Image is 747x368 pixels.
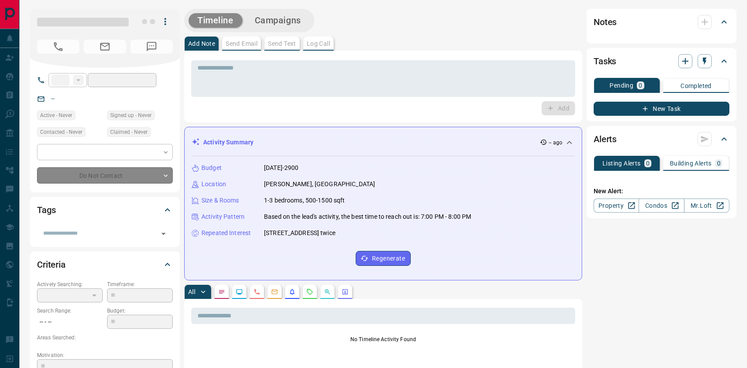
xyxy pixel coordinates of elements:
a: Property [594,199,639,213]
p: New Alert: [594,187,729,196]
svg: Requests [306,288,313,295]
p: 1-3 bedrooms, 500-1500 sqft [264,196,345,205]
span: No Number [130,40,173,54]
p: 0 [639,82,642,88]
p: Activity Pattern [201,212,245,221]
p: All [188,289,195,295]
button: Timeline [189,13,242,28]
button: Regenerate [356,251,411,266]
p: Actively Searching: [37,280,103,288]
a: Condos [639,199,684,213]
span: Claimed - Never [110,128,148,136]
svg: Notes [218,288,225,295]
span: No Number [37,40,79,54]
span: Active - Never [40,111,72,120]
span: Signed up - Never [110,111,152,120]
p: No Timeline Activity Found [191,335,575,343]
p: [PERSON_NAME], [GEOGRAPHIC_DATA] [264,180,375,189]
h2: Tags [37,203,56,217]
p: Location [201,180,226,189]
p: Budget: [107,307,173,315]
span: Contacted - Never [40,128,82,136]
svg: Opportunities [324,288,331,295]
svg: Emails [271,288,278,295]
div: Criteria [37,254,173,275]
p: -- - -- [37,315,103,329]
a: -- [51,95,55,102]
p: -- ago [549,139,562,147]
p: Budget [201,163,222,173]
div: Tags [37,199,173,221]
p: Listing Alerts [602,160,641,166]
p: Search Range: [37,307,103,315]
svg: Calls [253,288,260,295]
p: Areas Searched: [37,334,173,342]
p: Pending [609,82,633,88]
p: Repeated Interest [201,228,251,238]
p: [STREET_ADDRESS] twice [264,228,335,238]
div: Do Not Contact [37,167,173,184]
p: Motivation: [37,351,173,359]
div: Alerts [594,129,729,150]
p: Building Alerts [670,160,712,166]
p: Activity Summary [203,138,253,147]
div: Activity Summary-- ago [192,134,575,151]
h2: Criteria [37,258,66,272]
p: Completed [680,83,712,89]
h2: Alerts [594,132,617,146]
p: Based on the lead's activity, the best time to reach out is: 7:00 PM - 8:00 PM [264,212,471,221]
a: Mr.Loft [684,199,729,213]
div: Notes [594,11,729,33]
button: Campaigns [246,13,310,28]
h2: Notes [594,15,617,29]
div: Tasks [594,51,729,72]
button: Open [157,228,170,240]
h2: Tasks [594,54,616,68]
p: [DATE]-2900 [264,163,298,173]
p: Add Note [188,40,215,47]
svg: Listing Alerts [289,288,296,295]
p: Timeframe: [107,280,173,288]
span: No Email [84,40,126,54]
p: 0 [717,160,721,166]
p: 0 [646,160,650,166]
svg: Agent Actions [342,288,349,295]
p: Size & Rooms [201,196,239,205]
button: New Task [594,102,729,116]
svg: Lead Browsing Activity [236,288,243,295]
